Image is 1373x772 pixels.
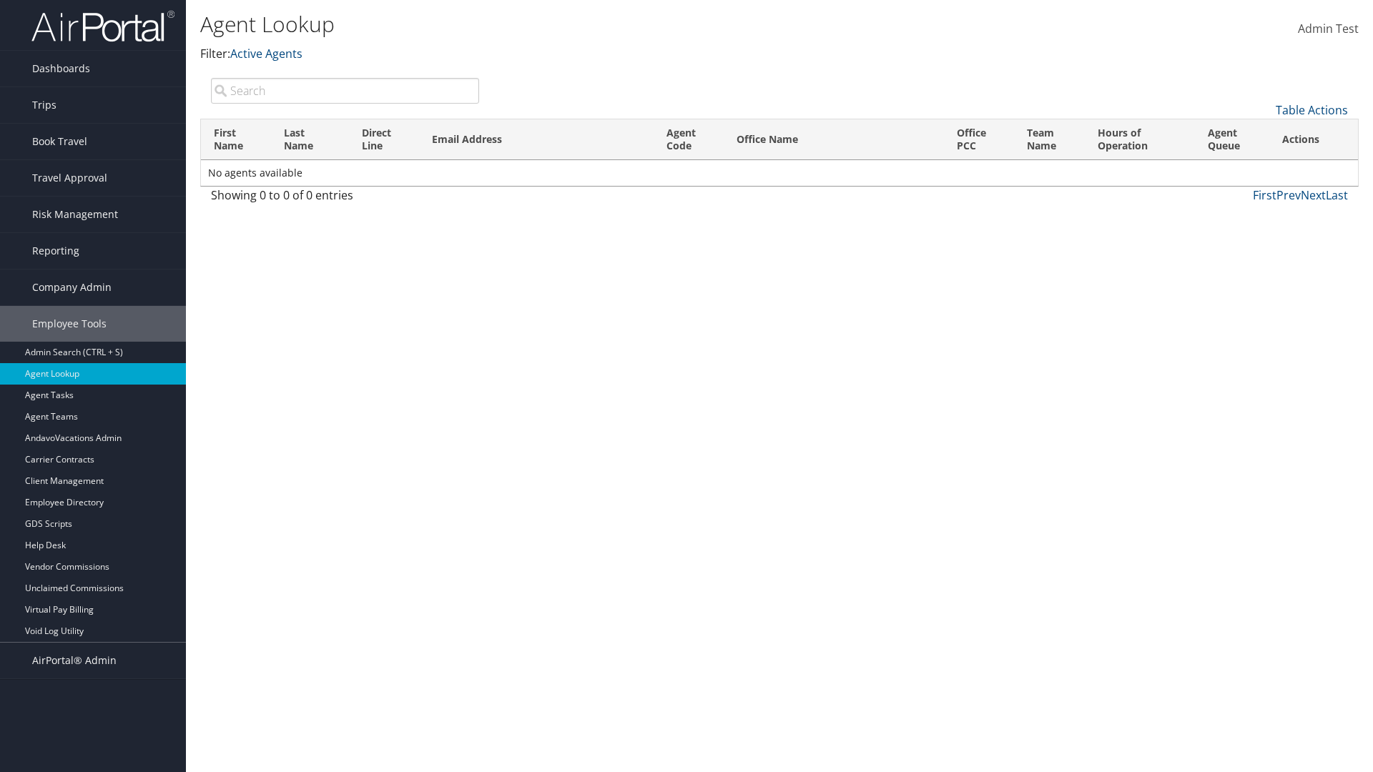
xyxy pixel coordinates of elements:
a: Table Actions [1276,102,1348,118]
span: Admin Test [1298,21,1359,36]
span: Employee Tools [32,306,107,342]
h1: Agent Lookup [200,9,973,39]
input: Search [211,78,479,104]
span: AirPortal® Admin [32,643,117,678]
span: Reporting [32,233,79,269]
td: No agents available [201,160,1358,186]
div: Showing 0 to 0 of 0 entries [211,187,479,211]
a: Admin Test [1298,7,1359,51]
span: Company Admin [32,269,112,305]
span: Risk Management [32,197,118,232]
span: Dashboards [32,51,90,86]
img: airportal-logo.png [31,9,174,43]
a: Next [1301,187,1326,203]
th: Team Name: activate to sort column ascending [1014,119,1084,160]
a: Active Agents [230,46,302,61]
th: Office Name: activate to sort column ascending [724,119,944,160]
th: Office PCC: activate to sort column ascending [944,119,1014,160]
th: Agent Queue: activate to sort column ascending [1195,119,1269,160]
th: Email Address: activate to sort column ascending [419,119,653,160]
span: Trips [32,87,56,123]
a: Prev [1276,187,1301,203]
span: Book Travel [32,124,87,159]
p: Filter: [200,45,973,64]
th: Last Name: activate to sort column ascending [271,119,349,160]
th: Actions [1269,119,1358,160]
span: Travel Approval [32,160,107,196]
a: Last [1326,187,1348,203]
th: Direct Line: activate to sort column ascending [349,119,419,160]
a: First [1253,187,1276,203]
th: Hours of Operation: activate to sort column ascending [1085,119,1196,160]
th: First Name: activate to sort column descending [201,119,271,160]
th: Agent Code: activate to sort column ascending [654,119,724,160]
